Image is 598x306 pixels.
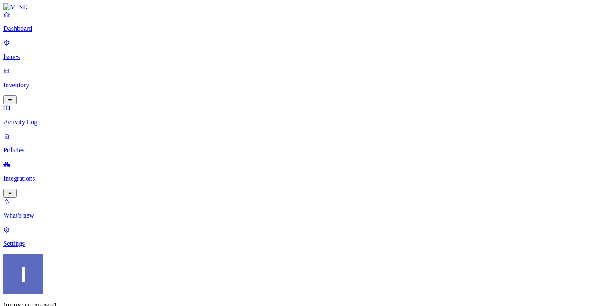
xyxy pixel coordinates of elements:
[3,147,595,154] p: Policies
[3,226,595,247] a: Settings
[3,81,595,89] p: Inventory
[3,104,595,126] a: Activity Log
[3,132,595,154] a: Policies
[3,118,595,126] p: Activity Log
[3,3,28,11] img: MIND
[3,3,595,11] a: MIND
[3,198,595,219] a: What's new
[3,39,595,61] a: Issues
[3,11,595,32] a: Dashboard
[3,25,595,32] p: Dashboard
[3,161,595,196] a: Integrations
[3,53,595,61] p: Issues
[3,254,43,294] img: Itai Schwartz
[3,175,595,182] p: Integrations
[3,240,595,247] p: Settings
[3,67,595,103] a: Inventory
[3,212,595,219] p: What's new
